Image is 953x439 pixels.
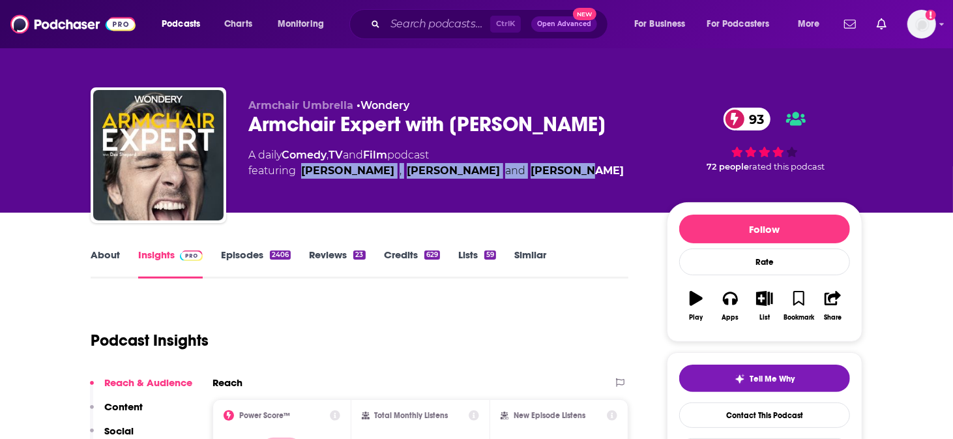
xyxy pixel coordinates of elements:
a: TV [329,149,343,161]
svg: Add a profile image [926,10,936,20]
button: Bookmark [782,282,815,329]
p: Content [104,401,143,413]
span: More [798,15,820,33]
span: rated this podcast [749,162,825,172]
img: User Profile [907,10,936,38]
input: Search podcasts, credits, & more... [385,14,490,35]
h2: Power Score™ [239,411,290,420]
div: List [759,314,770,322]
img: Armchair Expert with Dax Shepard [93,90,224,220]
p: Reach & Audience [104,376,192,389]
div: 629 [424,250,440,260]
a: Monica Padman [407,163,500,179]
div: Rate [679,249,850,275]
span: Ctrl K [490,16,521,33]
a: Show notifications dropdown [839,13,861,35]
span: New [573,8,596,20]
a: Wondery [360,99,409,112]
img: Podchaser Pro [180,250,203,261]
span: Tell Me Why [750,374,795,384]
div: A daily podcast [248,147,624,179]
div: Search podcasts, credits, & more... [362,9,621,39]
span: Podcasts [162,15,200,33]
h2: Reach [213,376,242,389]
span: and [343,149,363,161]
div: 23 [353,250,365,260]
span: For Podcasters [707,15,770,33]
div: Play [690,314,703,322]
h2: Total Monthly Listens [375,411,448,420]
a: Episodes2406 [221,249,291,279]
div: Apps [722,314,739,322]
span: 93 [737,108,771,130]
a: Film [363,149,387,161]
span: For Business [634,15,686,33]
a: Show notifications dropdown [872,13,892,35]
span: , [327,149,329,161]
button: open menu [789,14,836,35]
button: open menu [699,14,789,35]
button: Share [816,282,850,329]
div: 59 [484,250,496,260]
span: Armchair Umbrella [248,99,353,112]
span: Monitoring [278,15,324,33]
img: Podchaser - Follow, Share and Rate Podcasts [10,12,136,37]
a: Dax Shepard [301,163,394,179]
span: and [505,163,525,179]
p: Social [104,425,134,437]
h1: Podcast Insights [91,331,209,350]
div: 2406 [270,250,291,260]
a: Reviews23 [309,249,365,279]
div: Share [824,314,842,322]
a: Credits629 [384,249,440,279]
button: Play [679,282,713,329]
a: Lists59 [458,249,496,279]
div: 93 72 peoplerated this podcast [667,99,862,180]
span: , [400,163,402,179]
button: Show profile menu [907,10,936,38]
a: InsightsPodchaser Pro [138,249,203,279]
div: Bookmark [784,314,814,322]
button: open menu [153,14,217,35]
button: Reach & Audience [90,376,192,401]
span: Logged in as TESSWOODSPR [907,10,936,38]
a: About [91,249,120,279]
button: open menu [269,14,341,35]
a: Charts [216,14,260,35]
span: Charts [224,15,252,33]
h2: New Episode Listens [514,411,585,420]
a: Comedy [282,149,327,161]
span: 72 people [707,162,749,172]
button: Open AdvancedNew [531,16,597,32]
span: featuring [248,163,624,179]
a: 93 [724,108,771,130]
button: tell me why sparkleTell Me Why [679,365,850,392]
button: Apps [713,282,747,329]
button: Follow [679,215,850,243]
button: open menu [625,14,702,35]
a: Similar [514,249,546,279]
div: [PERSON_NAME] [531,163,624,179]
span: • [357,99,409,112]
span: Open Advanced [537,21,591,27]
button: List [748,282,782,329]
a: Contact This Podcast [679,402,850,428]
img: tell me why sparkle [735,374,745,384]
button: Content [90,401,143,425]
